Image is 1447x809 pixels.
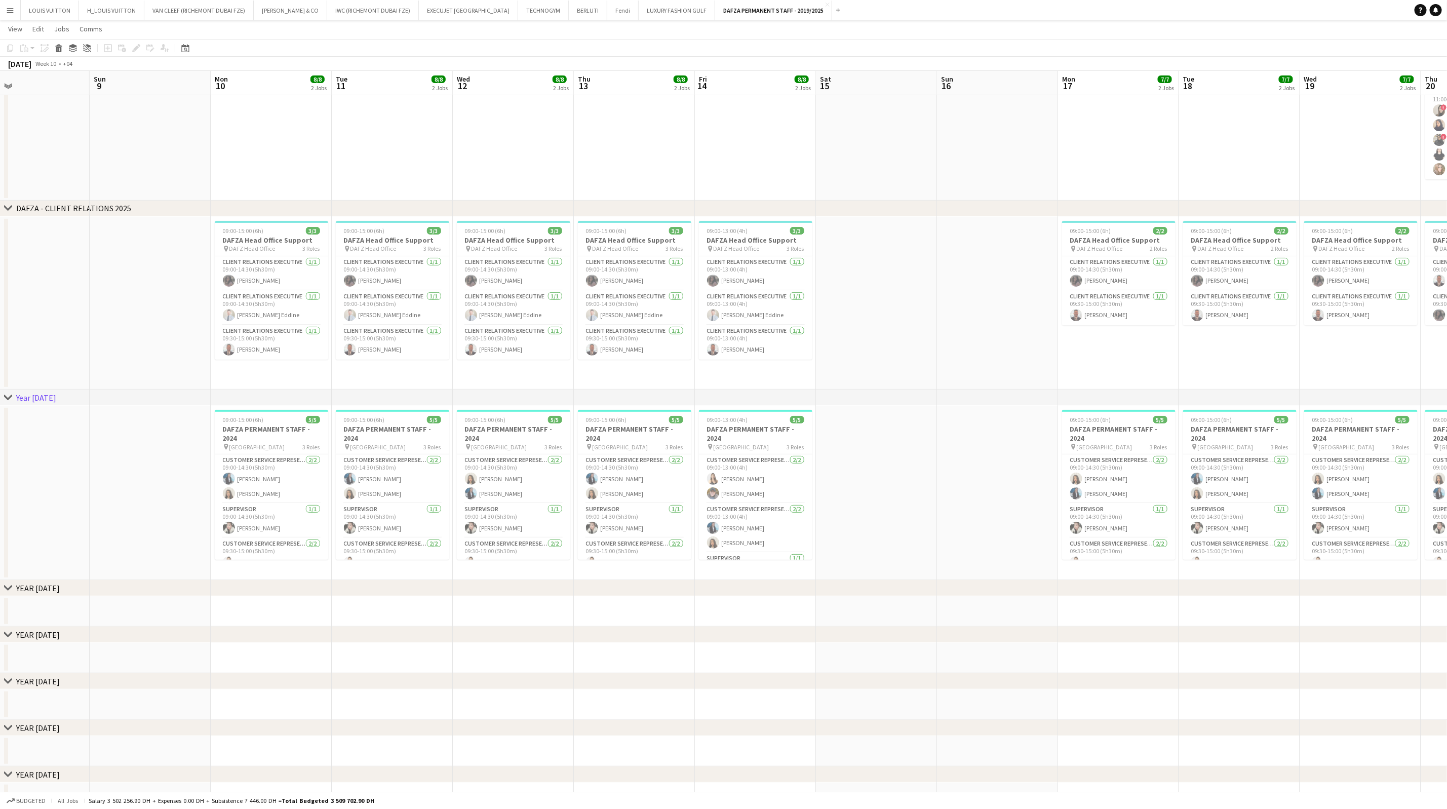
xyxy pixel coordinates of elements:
div: Salary 3 502 256.90 DH + Expenses 0.00 DH + Subsistence 7 446.00 DH = [89,797,374,804]
div: YEAR [DATE] [16,723,60,733]
span: Edit [32,24,44,33]
a: Jobs [50,22,73,35]
a: View [4,22,26,35]
button: IWC (RICHEMONT DUBAI FZE) [327,1,419,20]
button: [PERSON_NAME] & CO [254,1,327,20]
span: Budgeted [16,797,46,804]
a: Comms [75,22,106,35]
div: +04 [63,60,72,67]
button: BERLUTI [569,1,607,20]
button: TECHNOGYM [518,1,569,20]
button: LUXURY FASHION GULF [639,1,715,20]
button: DAFZA PERMANENT STAFF - 2019/2025 [715,1,832,20]
span: Total Budgeted 3 509 702.90 DH [282,797,374,804]
div: YEAR [DATE] [16,583,60,593]
div: DAFZA - CLIENT RELATIONS 2025 [16,203,131,213]
a: Edit [28,22,48,35]
div: YEAR [DATE] [16,769,60,780]
div: YEAR [DATE] [16,676,60,686]
div: YEAR [DATE] [16,630,60,640]
span: View [8,24,22,33]
button: LOUIS VUITTON [21,1,79,20]
button: Budgeted [5,795,47,806]
span: Comms [80,24,102,33]
div: [DATE] [8,59,31,69]
span: Jobs [54,24,69,33]
button: EXECUJET [GEOGRAPHIC_DATA] [419,1,518,20]
span: Week 10 [33,60,59,67]
button: Fendi [607,1,639,20]
div: Year [DATE] [16,393,56,403]
button: VAN CLEEF (RICHEMONT DUBAI FZE) [144,1,254,20]
button: H_LOUIS VUITTON [79,1,144,20]
span: All jobs [56,797,80,804]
